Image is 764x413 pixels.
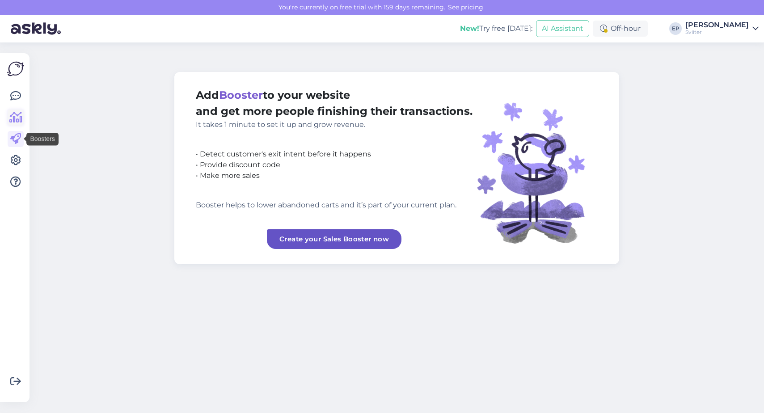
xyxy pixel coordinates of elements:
b: New! [460,24,479,33]
div: • Provide discount code [196,160,473,170]
div: Boosters [26,133,58,146]
div: [PERSON_NAME] [685,21,749,29]
span: Booster [219,88,263,101]
img: Askly Logo [7,60,24,77]
a: Create your Sales Booster now [267,229,401,249]
div: It takes 1 minute to set it up and grow revenue. [196,119,473,130]
button: AI Assistant [536,20,589,37]
div: EP [669,22,682,35]
img: illustration [473,87,598,249]
div: Add to your website and get more people finishing their transactions. [196,87,473,130]
div: • Make more sales [196,170,473,181]
div: Try free [DATE]: [460,23,532,34]
a: [PERSON_NAME]Sviiter [685,21,759,36]
a: See pricing [445,3,486,11]
div: Booster helps to lower abandoned carts and it’s part of your current plan. [196,200,473,211]
div: Off-hour [593,21,648,37]
div: • Detect customer's exit intent before it happens [196,149,473,160]
div: Sviiter [685,29,749,36]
